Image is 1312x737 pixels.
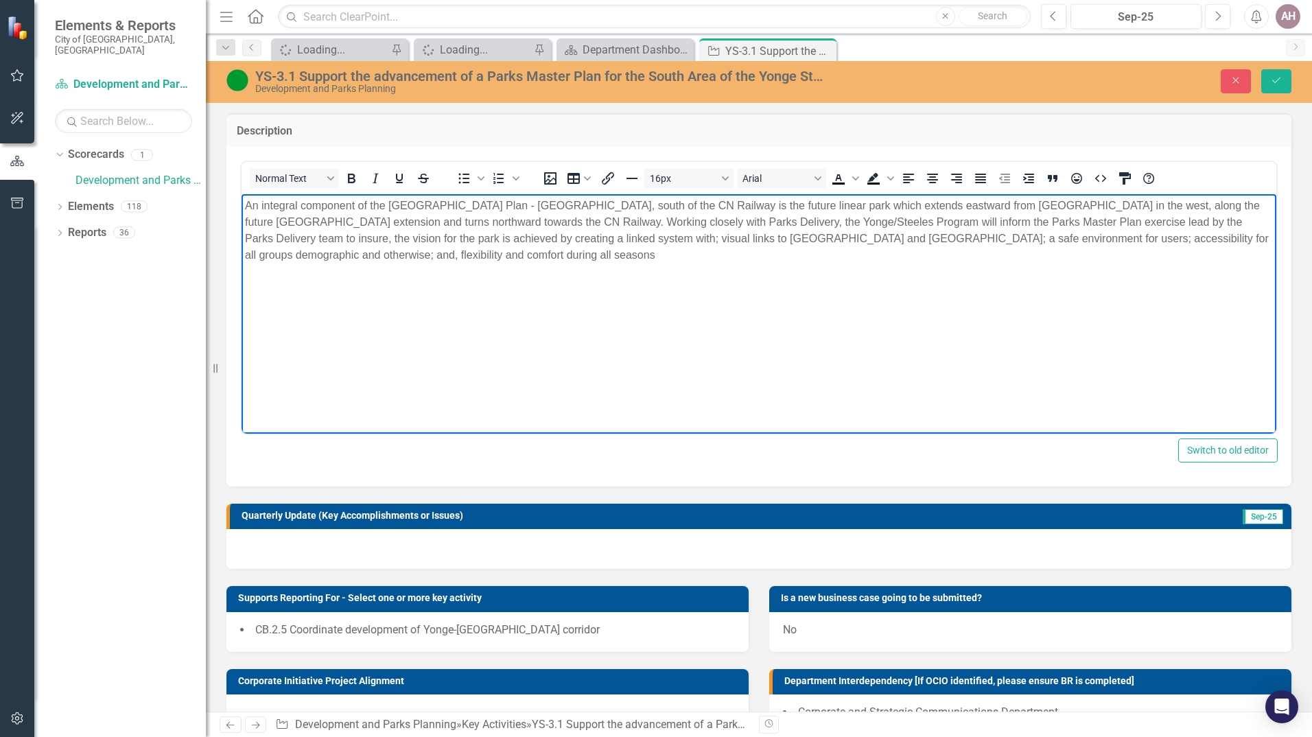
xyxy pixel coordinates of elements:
div: YS-3.1 Support the advancement of a Parks Master Plan for the South Area of the Yonge Steeles Cor... [255,69,823,84]
button: Align left [897,169,920,188]
a: Reports [68,225,106,241]
a: Key Activities [462,718,526,731]
div: Loading... [440,41,530,58]
a: Loading... [274,41,388,58]
div: » » [275,717,749,733]
span: Normal Text [255,173,323,184]
a: Elements [68,199,114,215]
div: YS-3.1 Support the advancement of a Parks Master Plan for the South Area of the Yonge Steeles Cor... [532,718,1116,731]
button: Font size 16px [644,169,734,188]
button: Justify [969,169,992,188]
h3: Is a new business case going to be submitted? [781,593,1285,603]
div: YS-3.1 Support the advancement of a Parks Master Plan for the South Area of the Yonge Steeles Cor... [725,43,833,60]
h3: Supports Reporting For - Select one or more key activity [238,593,742,603]
div: Background color Black [862,169,896,188]
small: City of [GEOGRAPHIC_DATA], [GEOGRAPHIC_DATA] [55,34,192,56]
span: No [783,623,797,636]
button: Emojis [1065,169,1088,188]
button: Switch to old editor [1178,438,1278,463]
button: Insert/edit link [596,169,620,188]
button: Font Arial [737,169,826,188]
button: Align right [945,169,968,188]
span: Corporate and Strategic Communications Department [798,705,1058,718]
a: Loading... [417,41,530,58]
button: Search [959,7,1027,26]
input: Search ClearPoint... [278,5,1031,29]
div: Open Intercom Messenger [1265,690,1298,723]
button: Horizontal line [620,169,644,188]
button: CSS Editor [1113,169,1136,188]
div: Sep-25 [1075,9,1197,25]
h3: Corporate Initiative Project Alignment [238,676,742,686]
div: 1 [131,149,153,161]
button: Help [1137,169,1160,188]
span: Search [978,10,1007,21]
a: Department Dashboard [560,41,690,58]
span: 16px [650,173,717,184]
span: Arial [742,173,810,184]
button: HTML Editor [1089,169,1112,188]
a: Development and Parks Planning [55,77,192,93]
button: Underline [388,169,411,188]
span: Sep-25 [1243,509,1283,524]
button: Table [563,169,596,188]
img: ClearPoint Strategy [6,14,32,40]
h3: Quarterly Update (Key Accomplishments or Issues) [242,511,1119,521]
h3: Description [237,125,1281,137]
button: AH [1276,4,1300,29]
div: Department Dashboard [583,41,690,58]
span: CB.2.5 Coordinate development of Yonge-[GEOGRAPHIC_DATA] corridor [255,623,600,636]
button: Insert image [539,169,562,188]
button: Sep-25 [1070,4,1202,29]
button: Decrease indent [993,169,1016,188]
button: Italic [364,169,387,188]
div: 118 [121,201,148,213]
button: Bold [340,169,363,188]
a: Scorecards [68,147,124,163]
div: Text color Black [827,169,861,188]
iframe: Rich Text Area [242,194,1276,434]
div: Numbered list [487,169,522,188]
button: Align center [921,169,944,188]
input: Search Below... [55,109,192,133]
div: 36 [113,227,135,239]
div: Bullet list [452,169,487,188]
button: Block Normal Text [250,169,339,188]
div: Development and Parks Planning [255,84,823,94]
span: Elements & Reports [55,17,192,34]
a: Development and Parks Planning [295,718,456,731]
button: Blockquote [1041,169,1064,188]
a: Development and Parks Planning [75,173,206,189]
img: Proceeding as Anticipated [226,69,248,91]
button: Strikethrough [412,169,435,188]
button: Increase indent [1017,169,1040,188]
h3: Department Interdependency [If OCIO identified, please ensure BR is completed] [784,676,1285,686]
div: Loading... [297,41,388,58]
